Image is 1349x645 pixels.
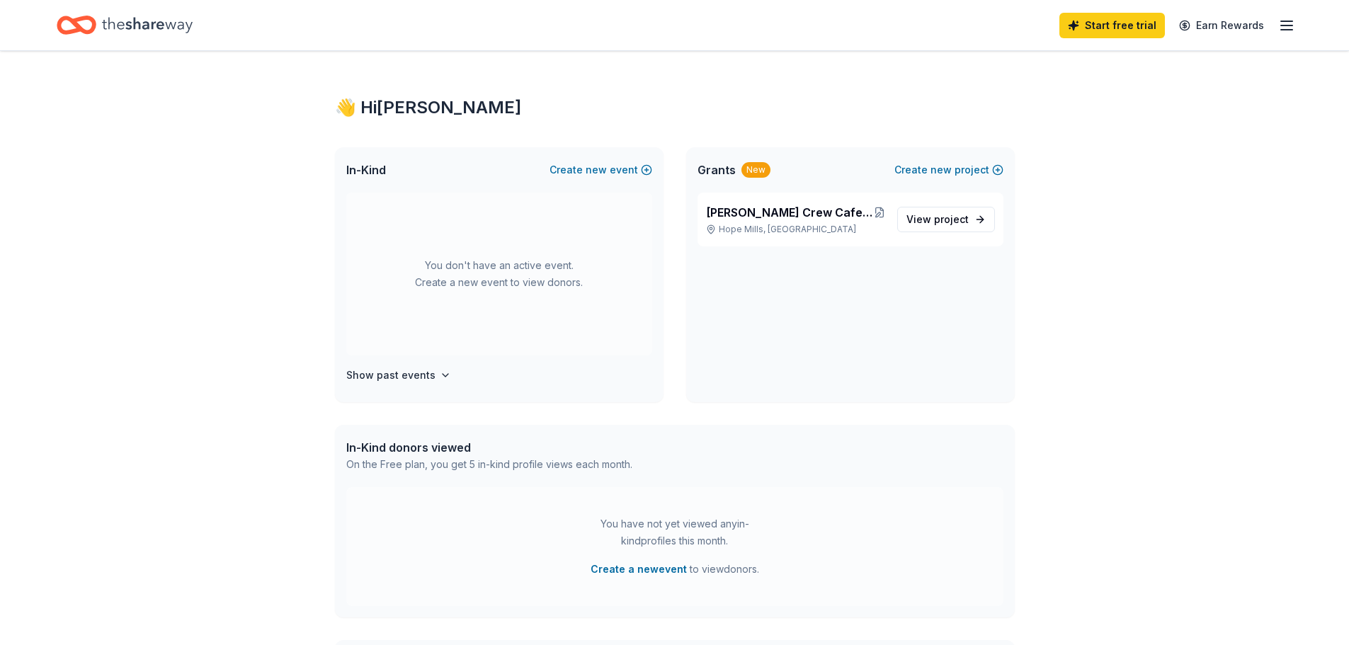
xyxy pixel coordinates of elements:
[1059,13,1165,38] a: Start free trial
[550,161,652,178] button: Createnewevent
[741,162,770,178] div: New
[346,456,632,473] div: On the Free plan, you get 5 in-kind profile views each month.
[586,161,607,178] span: new
[346,439,632,456] div: In-Kind donors viewed
[930,161,952,178] span: new
[894,161,1003,178] button: Createnewproject
[346,161,386,178] span: In-Kind
[335,96,1015,119] div: 👋 Hi [PERSON_NAME]
[346,367,436,384] h4: Show past events
[897,207,995,232] a: View project
[591,561,687,578] button: Create a newevent
[591,561,759,578] span: to view donors .
[346,367,451,384] button: Show past events
[57,8,193,42] a: Home
[706,224,886,235] p: Hope Mills, [GEOGRAPHIC_DATA]
[906,211,969,228] span: View
[1171,13,1273,38] a: Earn Rewards
[698,161,736,178] span: Grants
[706,204,874,221] span: [PERSON_NAME] Crew Cafe and General Store at [GEOGRAPHIC_DATA]
[346,193,652,355] div: You don't have an active event. Create a new event to view donors.
[934,213,969,225] span: project
[586,515,763,549] div: You have not yet viewed any in-kind profiles this month.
